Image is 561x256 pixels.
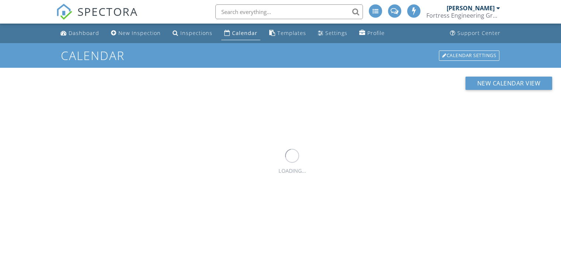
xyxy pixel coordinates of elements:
div: Inspections [180,29,212,36]
button: New Calendar View [465,77,553,90]
div: Profile [367,29,385,36]
a: Templates [266,27,309,40]
a: Calendar [221,27,260,40]
a: Settings [315,27,350,40]
div: Templates [277,29,306,36]
img: The Best Home Inspection Software - Spectora [56,4,72,20]
a: Inspections [170,27,215,40]
a: Calendar Settings [438,50,500,62]
span: SPECTORA [77,4,138,19]
h1: Calendar [61,49,500,62]
div: Fortress Engineering Group LLC [426,12,500,19]
div: [PERSON_NAME] [447,4,495,12]
a: SPECTORA [56,10,138,25]
div: Calendar [232,29,257,36]
div: Settings [325,29,347,36]
div: Dashboard [69,29,99,36]
div: New Inspection [118,29,161,36]
div: Support Center [457,29,501,36]
a: Company Profile [356,27,388,40]
a: New Inspection [108,27,164,40]
div: LOADING... [278,167,306,175]
a: Support Center [447,27,503,40]
a: Dashboard [58,27,102,40]
div: Calendar Settings [439,50,499,61]
input: Search everything... [215,4,363,19]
